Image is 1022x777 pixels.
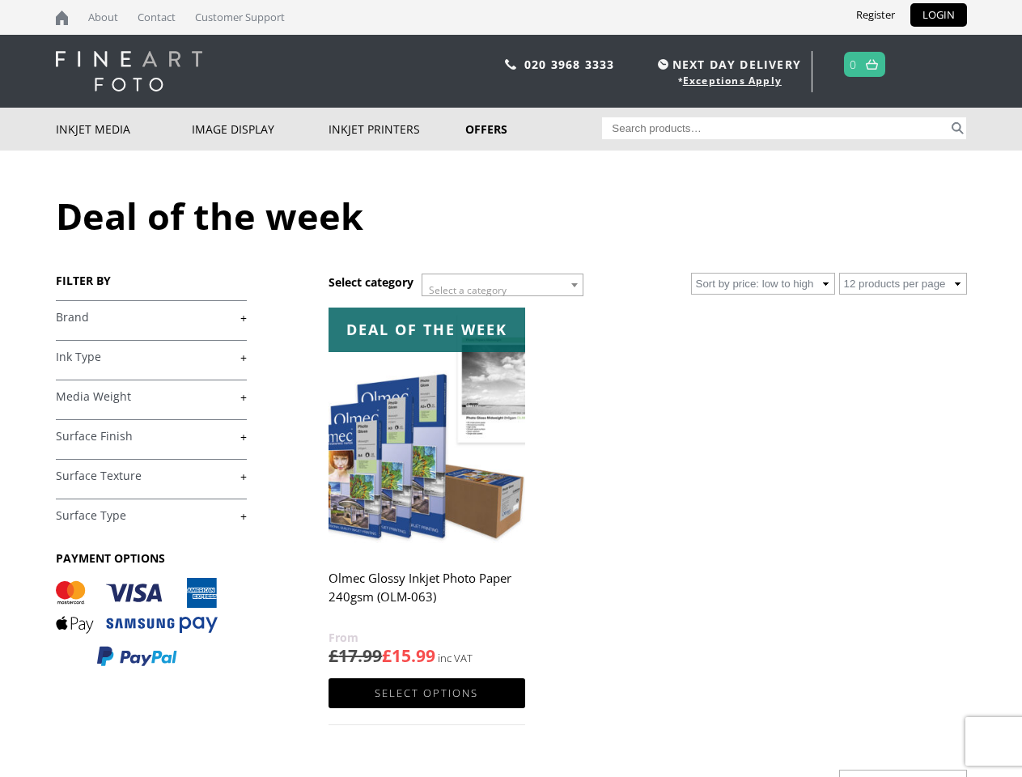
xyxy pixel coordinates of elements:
span: £ [382,644,392,667]
h4: Media Weight [56,380,247,412]
h3: Select category [329,274,413,290]
img: PAYMENT OPTIONS [56,578,218,668]
h4: Surface Texture [56,459,247,491]
img: phone.svg [505,59,516,70]
a: + [56,469,247,484]
h4: Surface Finish [56,419,247,452]
a: Image Display [192,108,329,151]
div: Deal of the week [329,308,524,352]
a: + [56,429,247,444]
h4: Surface Type [56,499,247,531]
a: Register [844,3,907,27]
img: basket.svg [866,59,878,70]
img: time.svg [658,59,668,70]
a: + [56,350,247,365]
a: Exceptions Apply [683,74,782,87]
a: LOGIN [910,3,967,27]
bdi: 17.99 [329,644,382,667]
a: Inkjet Media [56,108,193,151]
select: Shop order [691,273,835,295]
a: 020 3968 3333 [524,57,615,72]
h2: Olmec Glossy Inkjet Photo Paper 240gsm (OLM-063) [329,563,524,628]
h4: Brand [56,300,247,333]
a: Inkjet Printers [329,108,465,151]
input: Search products… [602,117,948,139]
img: logo-white.svg [56,51,202,91]
h3: FILTER BY [56,273,247,288]
img: Olmec Glossy Inkjet Photo Paper 240gsm (OLM-063) [329,308,524,553]
a: 0 [850,53,857,76]
a: Offers [465,108,602,151]
span: £ [329,644,338,667]
button: Search [948,117,967,139]
a: + [56,310,247,325]
a: + [56,389,247,405]
span: Select a category [429,283,507,297]
h4: Ink Type [56,340,247,372]
h1: Deal of the week [56,191,967,240]
bdi: 15.99 [382,644,435,667]
a: Deal of the week Olmec Glossy Inkjet Photo Paper 240gsm (OLM-063) £17.99£15.99 [329,308,524,668]
a: + [56,508,247,524]
a: Select options for “Olmec Glossy Inkjet Photo Paper 240gsm (OLM-063)” [329,678,524,708]
h3: PAYMENT OPTIONS [56,550,247,566]
span: NEXT DAY DELIVERY [654,55,801,74]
